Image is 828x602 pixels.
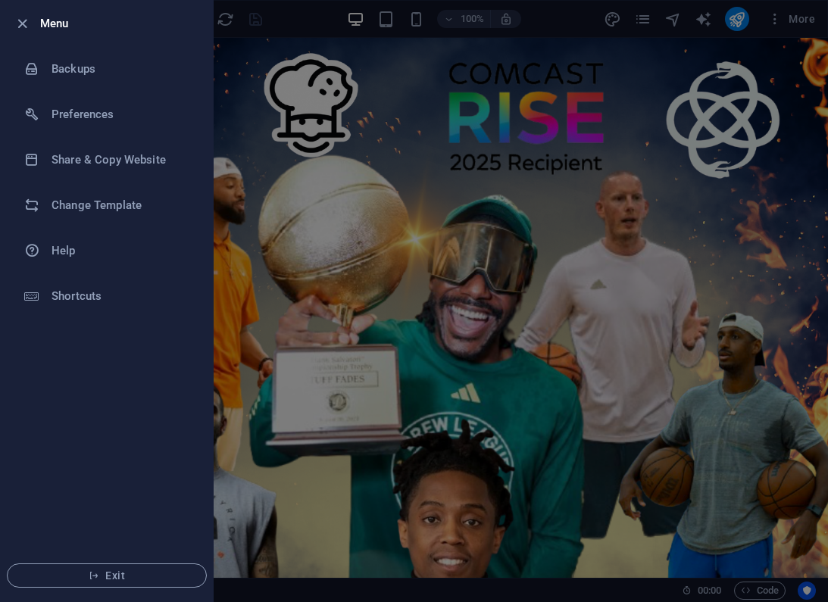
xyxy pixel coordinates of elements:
h6: Help [52,242,192,260]
h6: Share & Copy Website [52,151,192,169]
a: Help [1,228,213,273]
h6: Backups [52,60,192,78]
h6: Change Template [52,196,192,214]
h6: Shortcuts [52,287,192,305]
h6: Menu [40,14,201,33]
button: Exit [7,563,207,588]
span: Exit [20,569,194,582]
h6: Preferences [52,105,192,123]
